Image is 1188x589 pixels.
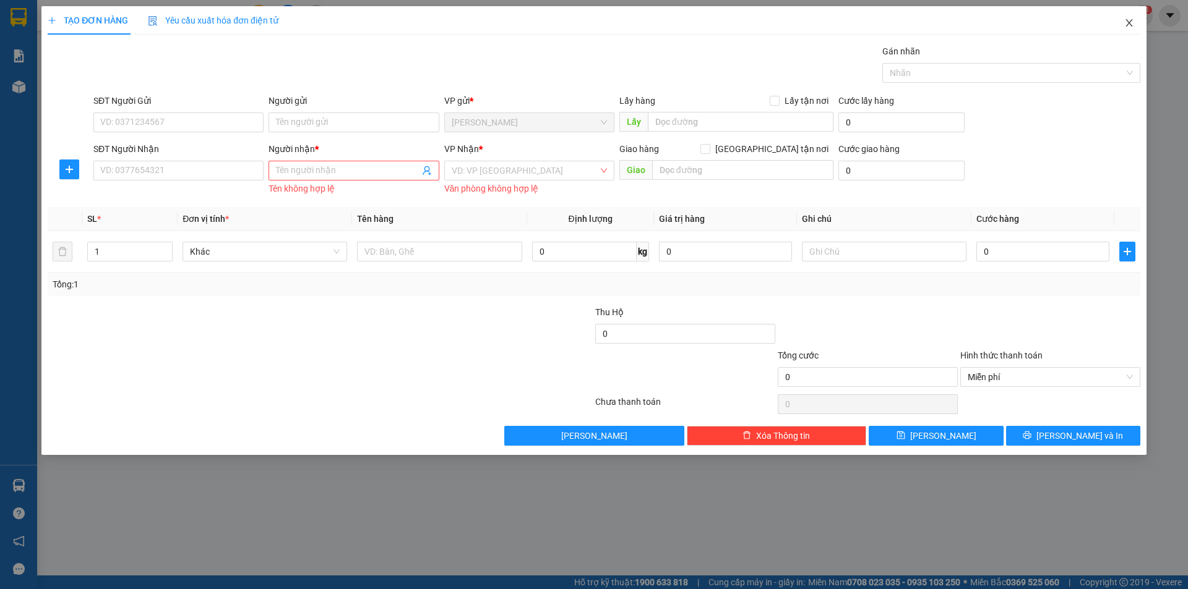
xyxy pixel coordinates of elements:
div: Tổng: 1 [53,278,458,291]
span: Lấy hàng [619,96,655,106]
span: [GEOGRAPHIC_DATA] tận nơi [710,142,833,156]
span: VP Nhận [444,144,479,154]
span: Thu Hộ [595,307,624,317]
img: icon [148,16,158,26]
div: PHƯỢNG [11,38,110,53]
button: [PERSON_NAME] [504,426,684,446]
div: Tên hàng: T XỐP ( : 1 ) [11,79,244,95]
span: plus [48,16,56,25]
input: Dọc đường [648,112,833,132]
button: deleteXóa Thông tin [687,426,867,446]
button: Close [1112,6,1147,41]
span: Lấy tận nơi [780,94,833,108]
div: Người gửi [269,94,439,108]
button: plus [59,159,79,179]
input: Cước giao hàng [838,161,965,180]
span: Miễn phí [968,368,1133,386]
div: Văn phòng không hợp lệ [444,182,614,196]
span: [PERSON_NAME] [561,429,627,443]
div: Người nhận [269,142,439,156]
label: Cước lấy hàng [838,96,894,106]
span: Gửi: [11,11,30,23]
span: kg [637,242,649,261]
span: close [1124,18,1134,28]
span: Khác [190,242,340,261]
span: Xóa Thông tin [756,429,810,443]
input: Dọc đường [652,160,833,180]
div: Tên không hợp lệ [269,182,439,196]
label: Hình thức thanh toán [960,350,1043,360]
span: Tổng cước [778,350,819,360]
span: plus [1120,247,1135,256]
span: Định lượng [569,214,613,224]
span: delete [742,431,751,441]
button: delete [53,242,72,261]
span: save [897,431,905,441]
span: Nhận: [118,11,148,23]
input: 0 [659,242,792,261]
button: save[PERSON_NAME] [869,426,1003,446]
div: SĐT Người Nhận [93,142,264,156]
span: Yêu cầu xuất hóa đơn điện tử [148,15,278,25]
span: user-add [422,166,432,176]
label: Gán nhãn [882,46,920,56]
th: Ghi chú [797,207,971,231]
div: HẠNH OANH [118,38,244,53]
span: SL [122,78,139,95]
button: plus [1119,242,1135,261]
span: printer [1023,431,1031,441]
label: Cước giao hàng [838,144,900,154]
div: [PERSON_NAME] [11,11,110,38]
span: Đơn vị tính [183,214,229,224]
input: Cước lấy hàng [838,112,965,132]
div: Chưa thanh toán [594,395,777,417]
span: Lấy [619,112,648,132]
div: SĐT Người Gửi [93,94,264,108]
span: Giao hàng [619,144,659,154]
span: [PERSON_NAME] và In [1036,429,1123,443]
input: VD: Bàn, Ghế [357,242,522,261]
input: Ghi Chú [802,242,966,261]
span: Tên hàng [357,214,394,224]
span: TAM QUAN [452,113,607,132]
span: Cước hàng [976,214,1019,224]
span: SL [87,214,97,224]
span: Giá trị hàng [659,214,705,224]
span: Giao [619,160,652,180]
span: [PERSON_NAME] [910,429,976,443]
span: plus [60,164,79,174]
button: printer[PERSON_NAME] và In [1006,426,1140,446]
span: TẠO ĐƠN HÀNG [48,15,128,25]
div: VP gửi [444,94,614,108]
div: [GEOGRAPHIC_DATA] [118,11,244,38]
